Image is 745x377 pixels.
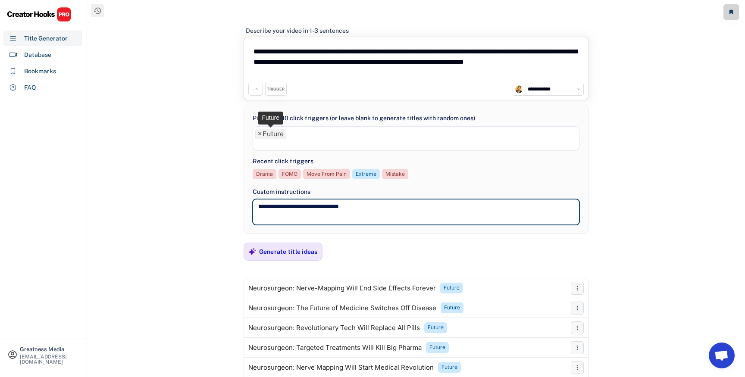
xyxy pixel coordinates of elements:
div: Mistake [385,171,405,178]
div: Neurosurgeon: Revolutionary Tech Will Replace All Pills [248,324,420,331]
div: Title Generator [24,34,68,43]
div: Greatness Media [20,346,78,352]
div: Future [444,304,460,312]
div: [EMAIL_ADDRESS][DOMAIN_NAME] [20,354,78,365]
div: TRIGGER [267,87,285,92]
li: Future [255,129,286,139]
div: Future [444,284,460,292]
span: × [258,131,262,137]
div: Database [24,50,51,59]
div: Extreme [356,171,376,178]
div: Neurosurgeon: The Future of Medicine Switches Off Disease [248,305,436,312]
div: Move From Pain [307,171,347,178]
div: Custom instructions [253,187,579,196]
div: Drama [256,171,273,178]
div: Pick up to 10 click triggers (or leave blank to generate titles with random ones) [253,114,475,123]
img: CHPRO%20Logo.svg [7,7,72,22]
div: Describe your video in 1-3 sentences [246,27,349,34]
div: Bookmarks [24,67,56,76]
div: Future [429,344,445,351]
div: Neurosurgeon: Targeted Treatments Will Kill Big Pharma [248,344,422,351]
div: Generate title ideas [259,248,318,255]
a: Open chat [709,343,735,368]
img: channels4_profile.jpg [515,85,523,93]
div: FOMO [282,171,297,178]
div: Recent click triggers [253,157,313,166]
div: Neurosurgeon: Nerve Mapping Will Start Medical Revolution [248,364,434,371]
div: Future [428,324,444,331]
div: Neurosurgeon: Nerve-Mapping Will End Side Effects Forever [248,285,436,292]
div: Future [441,364,457,371]
div: FAQ [24,83,36,92]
